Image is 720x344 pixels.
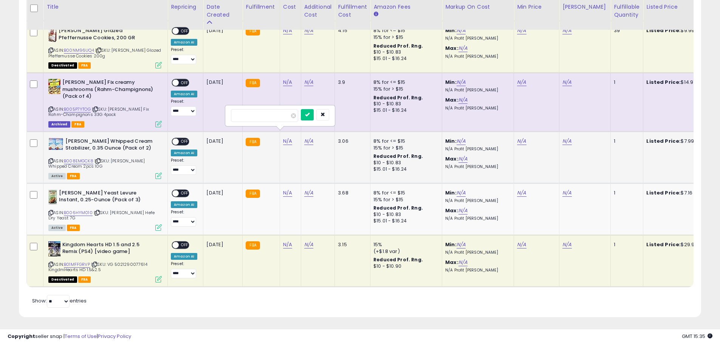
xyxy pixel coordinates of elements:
[373,138,436,145] div: 8% for <= $15
[62,79,154,102] b: [PERSON_NAME] Fix creamy mushrooms (Rahm-Champignons) (Pack of 4)
[614,138,637,145] div: 1
[78,62,91,69] span: FBA
[445,155,458,162] b: Max:
[445,164,508,170] p: N/A Profit [PERSON_NAME]
[457,27,466,34] a: N/A
[517,27,526,34] a: N/A
[457,189,466,197] a: N/A
[78,276,91,283] span: FBA
[373,263,436,270] div: $10 - $10.90
[206,190,237,196] div: [DATE]
[171,150,197,156] div: Amazon AI
[304,27,313,34] a: N/A
[206,3,239,19] div: Date Created
[48,138,63,150] img: 512A8mICKJL._SL40_.jpg
[179,28,191,34] span: OFF
[682,333,712,340] span: 2025-09-17 15:35 GMT
[48,261,147,273] span: | SKU: VG 5021290077614 KingdmHearts HD 1.5&2.5
[179,138,191,145] span: OFF
[373,49,436,56] div: $10 - $10.83
[457,137,466,145] a: N/A
[304,241,313,248] a: N/A
[338,27,364,34] div: 4.15
[445,189,457,196] b: Min:
[338,241,364,248] div: 3.15
[445,147,508,152] p: N/A Profit [PERSON_NAME]
[646,27,681,34] b: Listed Price:
[283,241,292,248] a: N/A
[48,241,60,256] img: 61dwz2Y75KL._SL40_.jpg
[171,261,197,278] div: Preset:
[283,137,292,145] a: N/A
[646,241,709,248] div: $29.95
[562,3,607,11] div: [PERSON_NAME]
[246,79,260,87] small: FBA
[517,189,526,197] a: N/A
[59,190,151,205] b: [PERSON_NAME] Yeast Levure Instant, 0.25-Ounce (Pack of 3)
[445,198,508,204] p: N/A Profit [PERSON_NAME]
[562,27,571,34] a: N/A
[48,79,60,94] img: 61NNNjjCxvL._SL40_.jpg
[373,94,423,101] b: Reduced Prof. Rng.
[246,27,260,35] small: FBA
[246,190,260,198] small: FBA
[283,27,292,34] a: N/A
[445,137,457,145] b: Min:
[373,196,436,203] div: 15% for > $15
[373,211,436,218] div: $10 - $10.83
[373,241,436,248] div: 15%
[646,138,709,145] div: $7.99
[562,241,571,248] a: N/A
[283,189,292,197] a: N/A
[171,253,197,260] div: Amazon AI
[373,27,436,34] div: 8% for <= $15
[373,34,436,41] div: 15% for > $15
[206,241,237,248] div: [DATE]
[171,99,197,116] div: Preset:
[445,250,508,255] p: N/A Profit [PERSON_NAME]
[338,190,364,196] div: 3.68
[646,79,681,86] b: Listed Price:
[64,261,90,268] a: B01MFFGRVP
[246,241,260,250] small: FBA
[48,190,57,205] img: 41+cunREzwL._SL40_.jpg
[304,137,313,145] a: N/A
[457,241,466,248] a: N/A
[48,276,77,283] span: All listings that are unavailable for purchase on Amazon for any reason other than out-of-stock
[48,106,149,117] span: | SKU: [PERSON_NAME] Fix Rahm-Champignons 33G 4pack
[373,11,378,18] small: Amazon Fees.
[48,158,145,169] span: | SKU: [PERSON_NAME] Whipped Cream 2pcs 10G
[304,79,313,86] a: N/A
[373,256,423,263] b: Reduced Prof. Rng.
[171,210,197,227] div: Preset:
[98,333,131,340] a: Privacy Policy
[614,27,637,34] div: 39
[62,241,154,257] b: Kingdom Hearts HD 1.5 and 2.5 Remix (PS4) [video game]
[445,207,458,214] b: Max:
[48,79,162,126] div: ASIN:
[373,218,436,224] div: $15.01 - $16.24
[48,241,162,282] div: ASIN:
[445,3,511,11] div: Markup on Cost
[206,79,237,86] div: [DATE]
[445,268,508,273] p: N/A Profit [PERSON_NAME]
[646,241,681,248] b: Listed Price:
[445,36,508,41] p: N/A Profit [PERSON_NAME]
[67,225,80,231] span: FBA
[48,138,162,178] div: ASIN:
[48,210,155,221] span: | SKU: [PERSON_NAME] Hefe Dry Yeast 7G
[445,106,508,111] p: N/A Profit [PERSON_NAME]
[179,190,191,196] span: OFF
[614,3,640,19] div: Fulfillable Quantity
[171,39,197,46] div: Amazon AI
[283,79,292,86] a: N/A
[646,190,709,196] div: $7.16
[646,79,709,86] div: $14.97
[179,242,191,248] span: OFF
[246,138,260,146] small: FBA
[48,225,66,231] span: All listings currently available for purchase on Amazon
[445,88,508,93] p: N/A Profit [PERSON_NAME]
[206,138,237,145] div: [DATE]
[445,216,508,221] p: N/A Profit [PERSON_NAME]
[646,189,681,196] b: Listed Price:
